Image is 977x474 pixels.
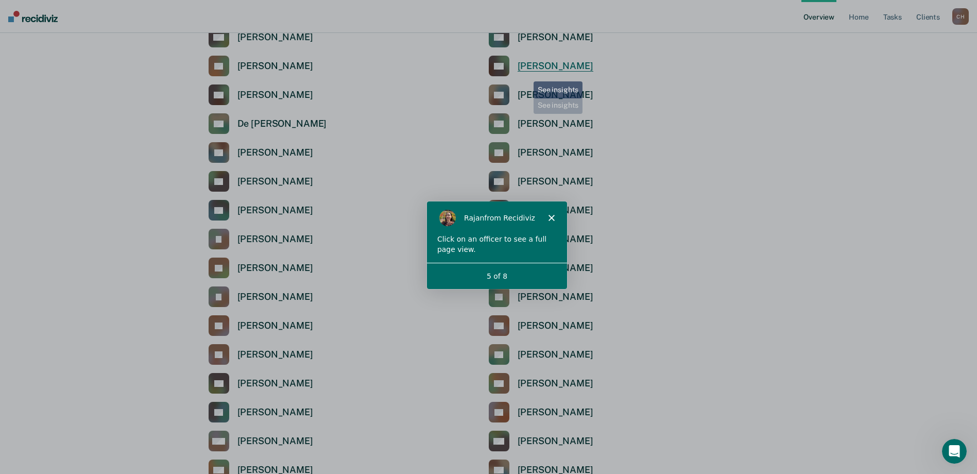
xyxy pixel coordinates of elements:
[237,31,313,43] div: [PERSON_NAME]
[952,8,969,25] div: C H
[237,320,313,332] div: [PERSON_NAME]
[209,344,313,365] a: [PERSON_NAME]
[489,84,593,105] a: [PERSON_NAME]
[209,200,313,221] a: [PERSON_NAME]
[518,31,593,43] div: [PERSON_NAME]
[209,373,313,394] a: [PERSON_NAME]
[209,402,313,422] a: [PERSON_NAME]
[489,315,593,336] a: [PERSON_NAME]
[952,8,969,25] button: CH
[489,171,593,192] a: [PERSON_NAME]
[518,176,593,188] div: [PERSON_NAME]
[518,291,593,303] div: [PERSON_NAME]
[237,262,313,274] div: [PERSON_NAME]
[209,286,313,307] a: [PERSON_NAME]
[209,431,313,451] a: [PERSON_NAME]
[237,233,313,245] div: [PERSON_NAME]
[237,205,313,216] div: [PERSON_NAME]
[237,291,313,303] div: [PERSON_NAME]
[237,118,327,130] div: De [PERSON_NAME]
[237,60,313,72] div: [PERSON_NAME]
[237,349,313,361] div: [PERSON_NAME]
[209,171,313,192] a: [PERSON_NAME]
[489,344,593,365] a: [PERSON_NAME]
[209,84,313,105] a: [PERSON_NAME]
[209,142,313,163] a: [PERSON_NAME]
[237,435,313,447] div: [PERSON_NAME]
[209,27,313,47] a: [PERSON_NAME]
[237,89,313,101] div: [PERSON_NAME]
[489,373,593,394] a: [PERSON_NAME]
[489,286,593,307] a: [PERSON_NAME]
[518,89,593,101] div: [PERSON_NAME]
[489,402,593,422] a: [PERSON_NAME]
[518,60,593,72] div: [PERSON_NAME]
[237,407,313,418] div: [PERSON_NAME]
[942,439,967,464] iframe: Intercom live chat
[518,118,593,130] div: [PERSON_NAME]
[237,378,313,390] div: [PERSON_NAME]
[489,142,593,163] a: [PERSON_NAME]
[489,431,593,451] a: [PERSON_NAME]
[209,56,313,76] a: [PERSON_NAME]
[518,320,593,332] div: [PERSON_NAME]
[237,176,313,188] div: [PERSON_NAME]
[518,435,593,447] div: [PERSON_NAME]
[209,258,313,278] a: [PERSON_NAME]
[489,200,593,221] a: [PERSON_NAME]
[209,229,313,249] a: [PERSON_NAME]
[489,56,593,76] a: [PERSON_NAME]
[518,147,593,159] div: [PERSON_NAME]
[426,201,568,290] iframe: Intercom live chat tour
[237,147,313,159] div: [PERSON_NAME]
[209,315,313,336] a: [PERSON_NAME]
[8,11,58,22] img: Recidiviz
[209,113,327,134] a: De [PERSON_NAME]
[489,27,593,47] a: [PERSON_NAME]
[489,113,593,134] a: [PERSON_NAME]
[518,349,593,361] div: [PERSON_NAME]
[518,378,593,390] div: [PERSON_NAME]
[518,407,593,418] div: [PERSON_NAME]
